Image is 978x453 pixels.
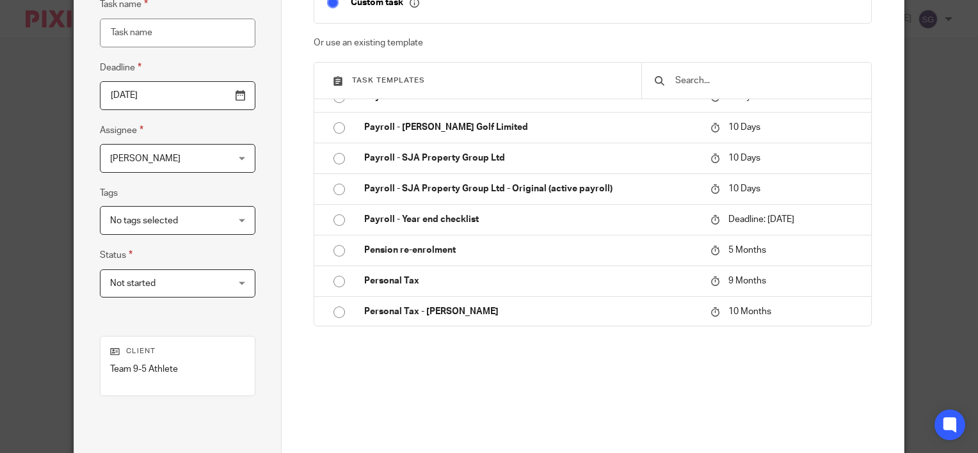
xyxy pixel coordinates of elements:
p: Payroll - SJA Property Group Ltd [364,152,698,164]
span: No tags selected [110,216,178,225]
p: Or use an existing template [314,36,872,49]
span: Not started [110,279,156,288]
p: Personal Tax [364,274,698,287]
span: Deadline: [DATE] [728,215,794,224]
label: Assignee [100,123,143,138]
p: Payroll - [PERSON_NAME] Golf Limited [364,121,698,134]
span: 10 Days [728,154,760,163]
input: Search... [674,74,858,88]
p: Client [110,346,245,356]
label: Tags [100,187,118,200]
input: Task name [100,19,255,47]
label: Deadline [100,60,141,75]
p: Personal Tax - [PERSON_NAME] [364,305,698,318]
label: Status [100,248,132,262]
p: Pension re-enrolment [364,244,698,257]
span: 10 Days [728,184,760,193]
span: [PERSON_NAME] [110,154,180,163]
p: Payroll - Year end checklist [364,213,698,226]
input: Pick a date [100,81,255,110]
span: 5 Months [728,246,766,255]
span: 10 Days [728,123,760,132]
span: 10 Months [728,307,771,316]
p: Team 9-5 Athlete [110,363,245,376]
span: Task templates [352,77,425,84]
span: 9 Months [728,276,766,285]
p: Payroll - SJA Property Group Ltd - Original (active payroll) [364,182,698,195]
